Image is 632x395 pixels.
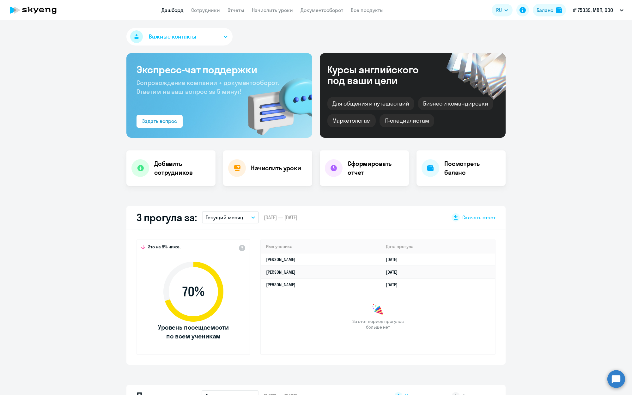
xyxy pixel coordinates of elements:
[386,282,403,288] a: [DATE]
[570,3,627,18] button: #175039, МВП, ООО
[142,117,177,125] div: Задать вопрос
[573,6,613,14] p: #175039, МВП, ООО
[266,269,295,275] a: [PERSON_NAME]
[202,211,259,223] button: Текущий месяц
[444,159,501,177] h4: Посмотреть баланс
[157,323,230,341] span: Уровень посещаемости по всем ученикам
[266,257,295,262] a: [PERSON_NAME]
[327,64,435,86] div: Курсы английского под ваши цели
[496,6,502,14] span: RU
[327,97,414,110] div: Для общения и путешествий
[351,7,384,13] a: Все продукты
[537,6,553,14] div: Баланс
[137,211,197,224] h2: 3 прогула за:
[327,114,376,127] div: Маркетологам
[251,164,301,173] h4: Начислить уроки
[301,7,343,13] a: Документооборот
[492,4,513,16] button: RU
[148,244,180,252] span: Это на 8% ниже,
[386,257,403,262] a: [DATE]
[261,240,381,253] th: Имя ученика
[137,115,183,128] button: Задать вопрос
[137,79,279,95] span: Сопровождение компании + документооборот. Ответим на ваш вопрос за 5 минут!
[126,28,233,46] button: Важные контакты
[137,63,302,76] h3: Экспресс-чат поддержки
[266,282,295,288] a: [PERSON_NAME]
[228,7,244,13] a: Отчеты
[381,240,495,253] th: Дата прогула
[462,214,495,221] span: Скачать отчет
[149,33,196,41] span: Важные контакты
[386,269,403,275] a: [DATE]
[252,7,293,13] a: Начислить уроки
[157,284,230,299] span: 70 %
[154,159,210,177] h4: Добавить сотрудников
[206,214,243,221] p: Текущий месяц
[351,319,404,330] span: За этот период прогулов больше нет
[348,159,404,177] h4: Сформировать отчет
[191,7,220,13] a: Сотрудники
[372,303,384,316] img: congrats
[556,7,562,13] img: balance
[380,114,434,127] div: IT-специалистам
[264,214,297,221] span: [DATE] — [DATE]
[161,7,184,13] a: Дашборд
[533,4,566,16] button: Балансbalance
[418,97,493,110] div: Бизнес и командировки
[239,67,312,138] img: bg-img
